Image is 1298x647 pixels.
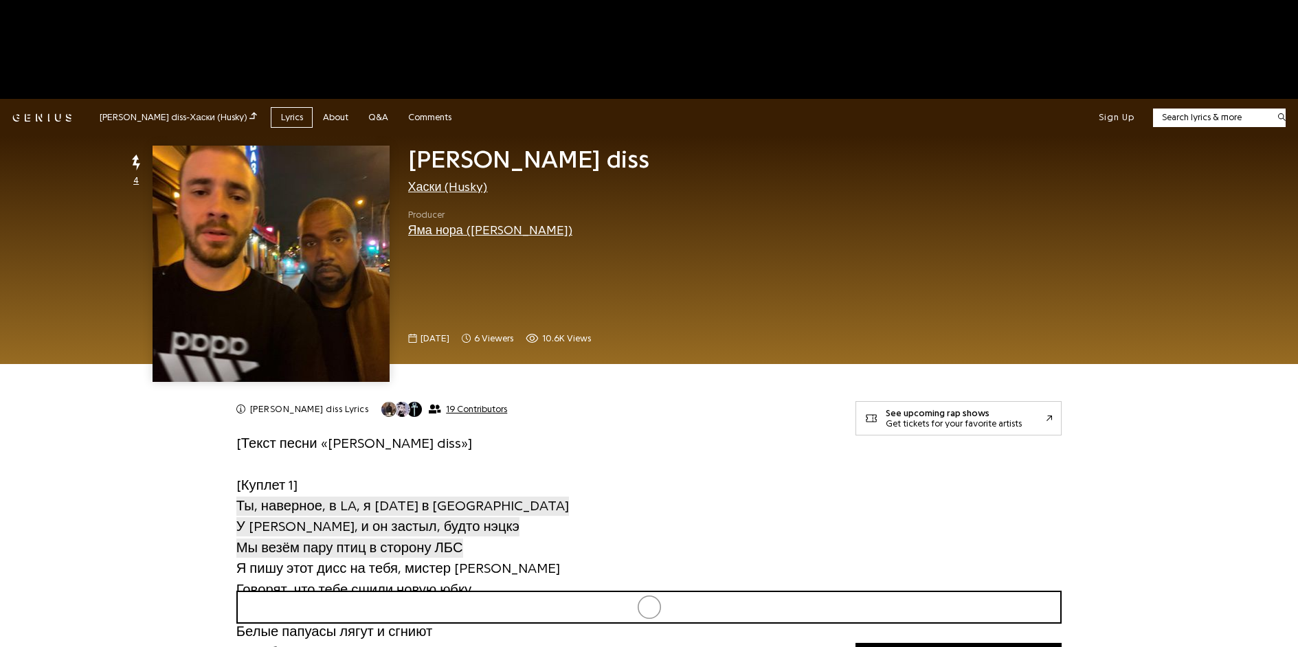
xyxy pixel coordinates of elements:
[236,537,463,558] a: Мы везём пару птиц в сторону ЛБС
[250,403,368,416] h2: [PERSON_NAME] diss Lyrics
[474,332,513,345] span: 6 viewers
[1099,111,1134,124] button: Sign Up
[408,208,572,222] span: Producer
[542,332,591,345] span: 10.6K views
[446,404,507,415] span: 19 Contributors
[236,495,570,538] a: Ты, наверное, в LA, я [DATE] в [GEOGRAPHIC_DATA]У [PERSON_NAME], и он застыл, будто нэцкэ
[1153,111,1269,124] input: Search lyrics & more
[100,110,257,125] div: [PERSON_NAME] diss - Хаски (Husky)
[855,401,1062,435] a: See upcoming rap showsGet tickets for your favorite artists
[408,147,649,172] span: [PERSON_NAME] diss
[133,174,139,188] span: 4
[421,332,449,345] span: [DATE]
[526,332,591,345] span: 10,640 views
[408,181,488,193] a: Хаски (Husky)
[358,107,398,128] a: Q&A
[313,107,358,128] a: About
[236,497,570,536] span: Ты, наверное, в LA, я [DATE] в [GEOGRAPHIC_DATA] У [PERSON_NAME], и он застыл, будто нэцкэ
[236,538,463,558] span: Мы везём пару птиц в сторону ЛБС
[381,401,507,418] button: 19 Contributors
[153,146,389,382] img: Cover art for kanye west diss by Хаски (Husky)
[886,418,1022,429] div: Get tickets for your favorite artists
[408,224,572,236] a: Яма нора ([PERSON_NAME])
[886,408,1022,418] div: See upcoming rap shows
[271,107,313,128] a: Lyrics
[462,332,513,345] span: 6 viewers
[398,107,461,128] a: Comments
